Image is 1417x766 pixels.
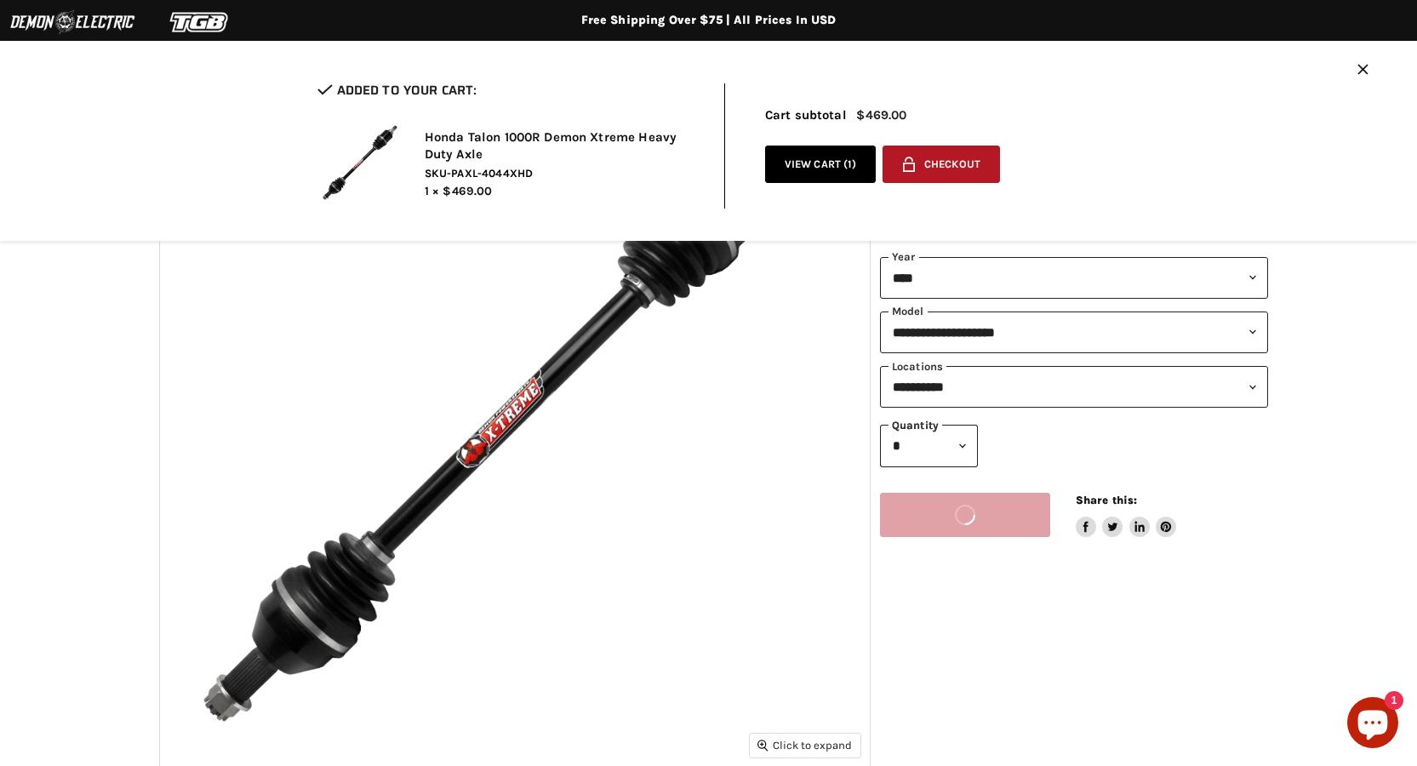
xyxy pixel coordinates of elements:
select: modal-name [880,312,1268,353]
span: 1 × [425,184,439,198]
select: keys [880,366,1268,408]
img: Honda Talon 1000R Demon Xtreme Heavy Duty Axle [160,56,870,766]
inbox-online-store-chat: Shopify online store chat [1342,697,1403,752]
span: Checkout [924,158,980,171]
span: 1 [848,157,852,170]
button: Checkout [883,146,1000,184]
span: Click to expand [757,739,852,752]
span: SKU-PAXL-4044XHD [425,166,699,181]
span: $469.00 [443,184,492,198]
select: Quantity [880,425,978,466]
form: cart checkout [876,146,1000,190]
button: Click to expand [750,734,860,757]
button: Close [1357,64,1368,78]
aside: Share this: [1076,493,1177,538]
img: Demon Electric Logo 2 [9,6,136,38]
h2: Honda Talon 1000R Demon Xtreme Heavy Duty Axle [425,129,699,163]
span: Share this: [1076,494,1137,506]
select: year [880,257,1268,299]
a: View cart (1) [765,146,877,184]
img: Honda Talon 1000R Demon Xtreme Heavy Duty Axle [317,120,403,205]
img: TGB Logo 2 [136,6,264,38]
span: $469.00 [856,108,906,123]
h2: Added to your cart: [317,83,699,98]
div: Free Shipping Over $75 | All Prices In USD [28,13,1390,28]
span: Cart subtotal [765,107,847,123]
